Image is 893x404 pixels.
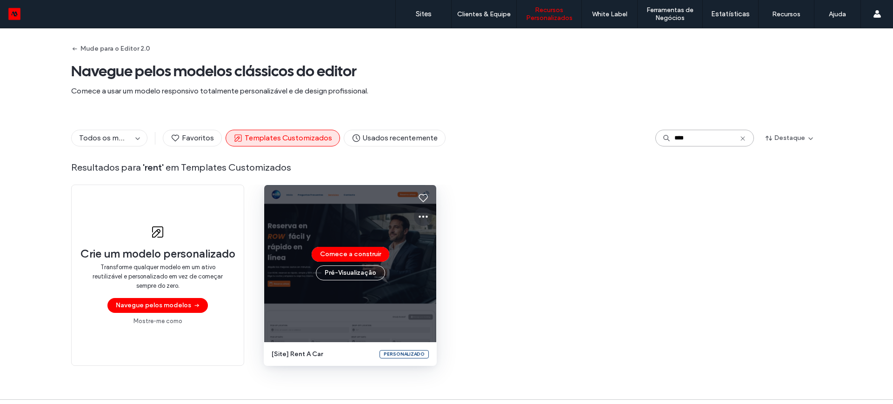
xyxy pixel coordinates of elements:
span: Favoritos [171,133,214,143]
span: Usados recentemente [352,133,438,143]
span: Transforme qualquer modelo em um ativo reutilizável e personalizado em vez de começar sempre do z... [90,263,225,291]
span: ' rent ' [143,162,164,173]
button: Pré-Visualizaçāo [316,265,385,280]
label: Estatísticas [711,10,750,18]
span: Resultados para em Templates Customizados [71,161,822,173]
button: Destaque [758,131,822,146]
div: Personalizado [380,350,429,358]
label: Clientes & Equipe [457,10,511,18]
label: Recursos Personalizados [517,6,581,22]
span: [site] rent a car [272,350,374,359]
label: Ajuda [829,10,846,18]
label: Ferramentas de Negócios [638,6,702,22]
a: Mostre-me como [133,317,182,326]
span: Ajuda [20,7,44,15]
label: Sites [416,10,432,18]
span: Crie um modelo personalizado [80,247,235,261]
label: Recursos [772,10,800,18]
label: White Label [592,10,627,18]
button: Favoritos [163,130,222,146]
button: Todos os modelos [72,130,132,146]
button: Usados recentemente [344,130,446,146]
span: Templates Customizados [233,133,332,143]
span: Comece a usar um modelo responsivo totalmente personalizável e de design profissional. [71,86,822,96]
span: Navegue pelos modelos clássicos do editor [71,62,822,80]
button: Navegue pelos modelos [107,298,208,313]
button: Comece a construir [312,247,389,262]
button: Mude para o Editor 2.0 [71,41,150,56]
button: Templates Customizados [226,130,340,146]
span: Todos os modelos [79,133,142,142]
